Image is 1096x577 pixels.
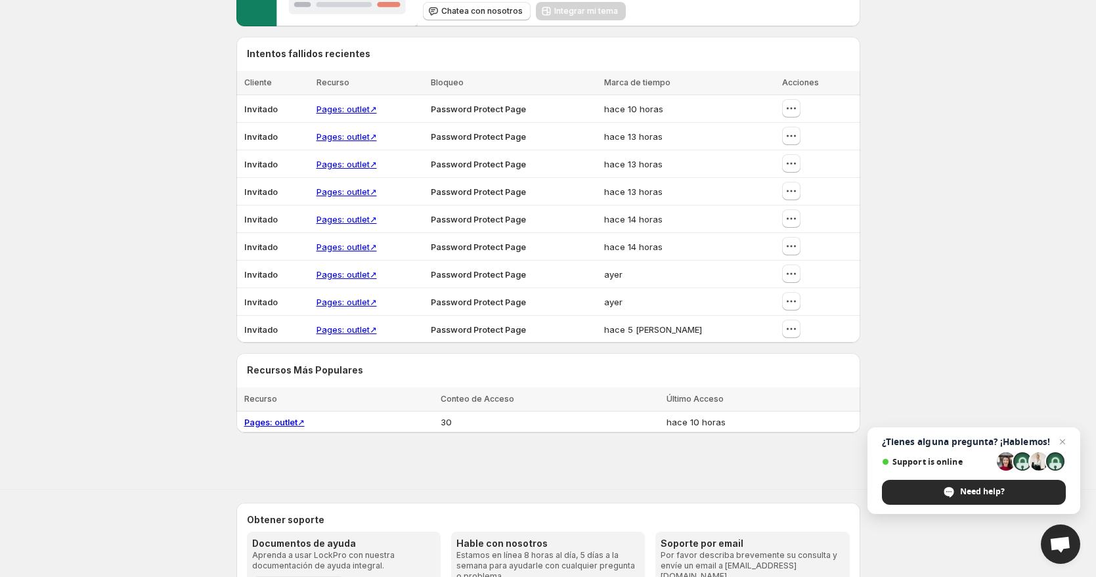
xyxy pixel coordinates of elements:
[431,269,526,280] span: Password Protect Page
[604,297,623,307] span: ayer
[317,324,377,335] a: Pages: outlet↗
[604,159,663,169] span: hace 13 horas
[431,131,526,142] span: Password Protect Page
[604,186,663,197] span: hace 13 horas
[317,214,377,224] a: Pages: outlet↗
[317,77,349,87] span: Recurso
[244,242,278,252] span: Invitado
[667,417,726,427] span: hace 10 horas
[244,214,278,224] span: Invitado
[667,394,724,404] span: Último Acceso
[431,159,526,169] span: Password Protect Page
[782,77,819,87] span: Acciones
[244,104,278,114] span: Invitado
[317,159,377,169] a: Pages: outlet↗
[317,242,377,252] a: Pages: outlet↗
[431,297,526,307] span: Password Protect Page
[960,486,1005,498] span: Need help?
[604,131,663,142] span: hace 13 horas
[437,412,663,433] td: 30
[431,324,526,335] span: Password Protect Page
[604,269,623,280] span: ayer
[247,47,370,60] h2: Intentos fallidos recientes
[604,242,663,252] span: hace 14 horas
[244,324,278,335] span: Invitado
[604,324,702,335] span: hace 5 [PERSON_NAME]
[244,417,305,427] a: Pages: outlet↗
[252,537,435,550] h3: Documentos de ayuda
[317,297,377,307] a: Pages: outlet↗
[431,104,526,114] span: Password Protect Page
[252,550,435,571] p: Aprenda a usar LockPro con nuestra documentación de ayuda integral.
[317,269,377,280] a: Pages: outlet↗
[247,513,850,526] h2: Obtener soporte
[882,437,1066,447] span: ¿Tienes alguna pregunta? ¡Hablemos!
[317,104,377,114] a: Pages: outlet↗
[604,104,663,114] span: hace 10 horas
[431,77,464,87] span: Bloqueo
[317,186,377,197] a: Pages: outlet↗
[317,131,377,142] a: Pages: outlet↗
[431,214,526,224] span: Password Protect Page
[244,77,272,87] span: Cliente
[244,131,278,142] span: Invitado
[1055,434,1070,450] span: Close chat
[244,186,278,197] span: Invitado
[604,77,670,87] span: Marca de tiempo
[244,159,278,169] span: Invitado
[882,457,992,467] span: Support is online
[1041,524,1080,564] div: Open chat
[604,214,663,224] span: hace 14 horas
[423,2,531,20] button: Chatea con nosotros
[661,537,844,550] h3: Soporte por email
[441,6,523,16] span: Chatea con nosotros
[882,480,1066,505] div: Need help?
[244,297,278,307] span: Invitado
[456,537,640,550] h3: Hable con nosotros
[247,364,850,377] h2: Recursos Más Populares
[244,394,277,404] span: Recurso
[441,394,514,404] span: Conteo de Acceso
[244,269,278,280] span: Invitado
[431,186,526,197] span: Password Protect Page
[431,242,526,252] span: Password Protect Page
